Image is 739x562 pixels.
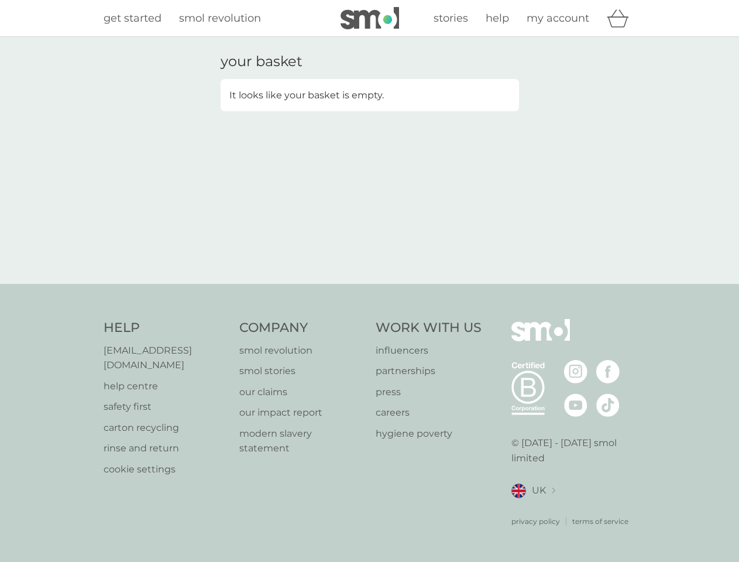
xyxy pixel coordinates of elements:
img: smol [341,7,399,29]
img: select a new location [552,488,555,494]
a: smol revolution [179,10,261,27]
p: © [DATE] - [DATE] smol limited [511,436,636,465]
a: get started [104,10,161,27]
img: visit the smol Facebook page [596,360,620,383]
span: my account [527,12,589,25]
img: visit the smol Tiktok page [596,393,620,417]
a: terms of service [572,516,628,527]
a: privacy policy [511,516,560,527]
span: smol revolution [179,12,261,25]
a: our claims [239,385,364,400]
h4: Work With Us [376,319,482,337]
img: smol [511,319,570,359]
a: carton recycling [104,420,228,436]
span: stories [434,12,468,25]
img: visit the smol Instagram page [564,360,587,383]
a: rinse and return [104,441,228,456]
a: cookie settings [104,462,228,477]
span: get started [104,12,161,25]
a: safety first [104,399,228,414]
a: smol stories [239,364,364,379]
a: [EMAIL_ADDRESS][DOMAIN_NAME] [104,343,228,373]
a: partnerships [376,364,482,379]
h4: Help [104,319,228,337]
p: It looks like your basket is empty. [229,88,384,103]
a: press [376,385,482,400]
img: UK flag [511,484,526,498]
span: help [486,12,509,25]
a: help [486,10,509,27]
div: basket [607,6,636,30]
a: hygiene poverty [376,426,482,441]
a: our impact report [239,405,364,420]
a: careers [376,405,482,420]
a: help centre [104,379,228,394]
a: stories [434,10,468,27]
img: visit the smol Youtube page [564,393,587,417]
span: UK [532,483,546,498]
a: smol revolution [239,343,364,358]
h3: your basket [221,53,303,70]
a: modern slavery statement [239,426,364,456]
a: influencers [376,343,482,358]
h4: Company [239,319,364,337]
a: my account [527,10,589,27]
